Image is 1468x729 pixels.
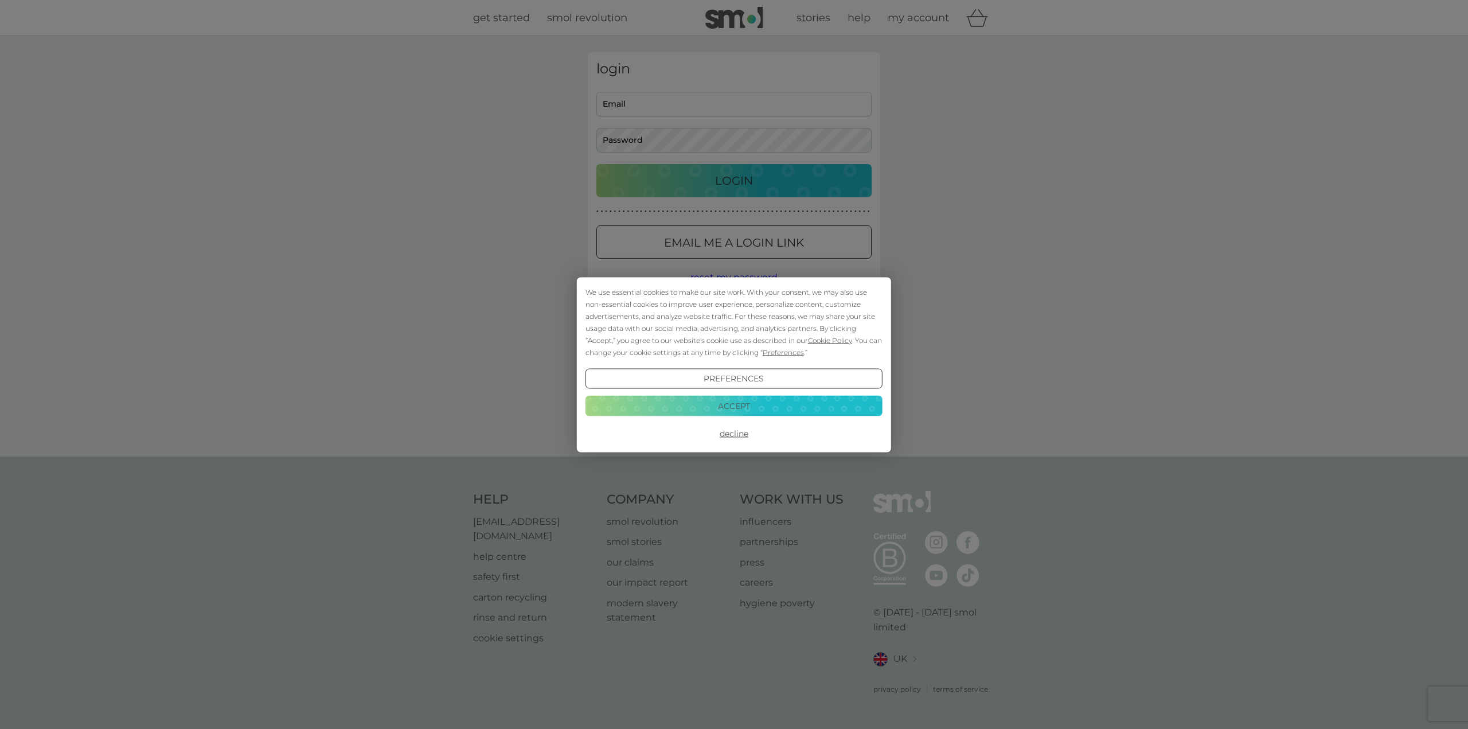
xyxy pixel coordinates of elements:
span: Preferences [763,348,804,356]
button: Decline [585,423,883,444]
div: We use essential cookies to make our site work. With your consent, we may also use non-essential ... [585,286,883,358]
button: Preferences [585,368,883,389]
div: Cookie Consent Prompt [577,277,891,452]
span: Cookie Policy [808,336,852,344]
button: Accept [585,396,883,416]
